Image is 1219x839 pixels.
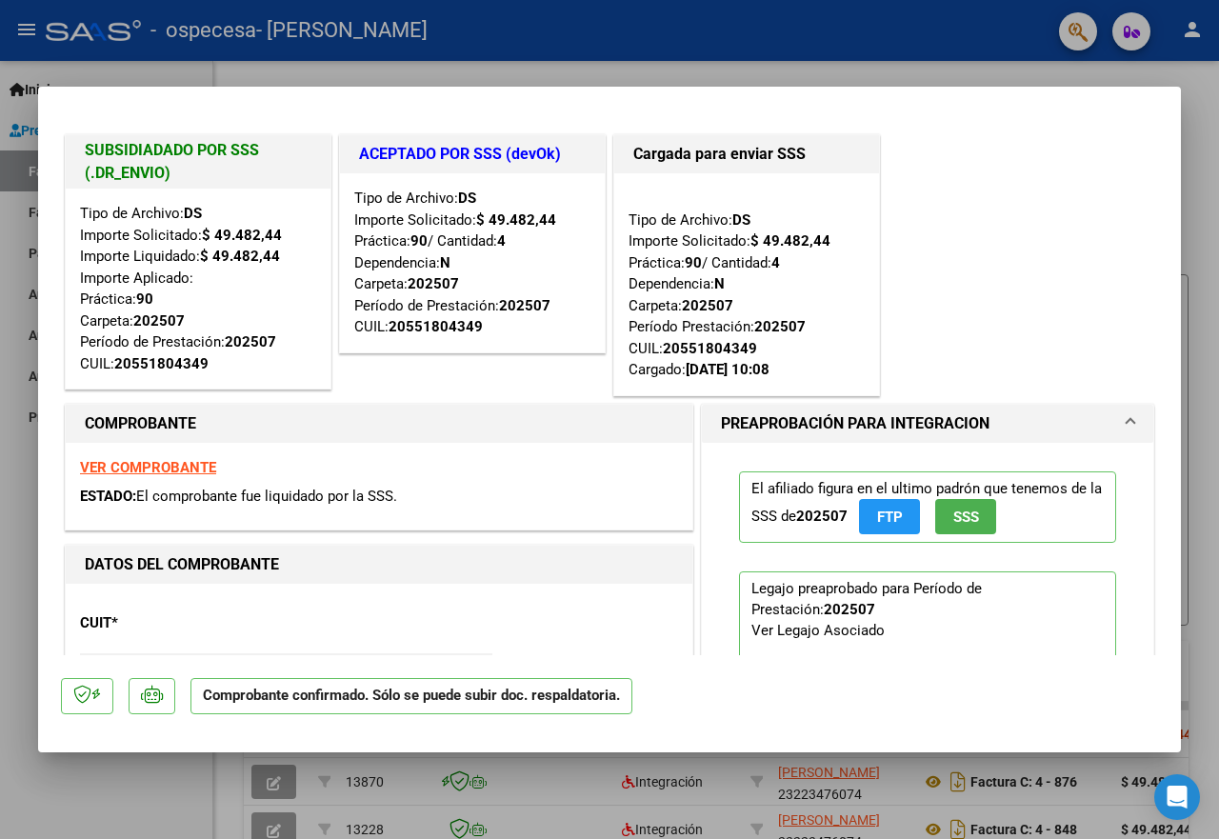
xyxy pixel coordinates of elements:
[184,205,202,222] strong: DS
[389,316,483,338] div: 20551804349
[136,488,397,505] span: El comprobante fue liquidado por la SSS.
[739,571,1116,775] p: Legajo preaprobado para Período de Prestación:
[499,297,550,314] strong: 202507
[497,232,506,250] strong: 4
[732,211,750,229] strong: DS
[200,248,280,265] strong: $ 49.482,44
[953,509,979,526] span: SSS
[750,232,830,250] strong: $ 49.482,44
[80,488,136,505] span: ESTADO:
[114,353,209,375] div: 20551804349
[633,143,860,166] h1: Cargada para enviar SSS
[859,499,920,534] button: FTP
[359,143,586,166] h1: ACEPTADO POR SSS (devOk)
[771,254,780,271] strong: 4
[682,297,733,314] strong: 202507
[796,508,848,525] strong: 202507
[702,443,1153,819] div: PREAPROBACIÓN PARA INTEGRACION
[354,188,590,338] div: Tipo de Archivo: Importe Solicitado: Práctica: / Cantidad: Dependencia: Carpeta: Período de Prest...
[663,338,757,360] div: 20551804349
[935,499,996,534] button: SSS
[877,509,903,526] span: FTP
[408,275,459,292] strong: 202507
[85,414,196,432] strong: COMPROBANTE
[80,203,316,374] div: Tipo de Archivo: Importe Solicitado: Importe Liquidado: Importe Aplicado: Práctica: Carpeta: Perí...
[85,555,279,573] strong: DATOS DEL COMPROBANTE
[476,211,556,229] strong: $ 49.482,44
[685,254,702,271] strong: 90
[714,275,725,292] strong: N
[754,318,806,335] strong: 202507
[225,333,276,350] strong: 202507
[80,612,259,634] p: CUIT
[190,678,632,715] p: Comprobante confirmado. Sólo se puede subir doc. respaldatoria.
[751,620,885,641] div: Ver Legajo Asociado
[721,412,989,435] h1: PREAPROBACIÓN PARA INTEGRACION
[202,227,282,244] strong: $ 49.482,44
[133,312,185,330] strong: 202507
[739,471,1116,543] p: El afiliado figura en el ultimo padrón que tenemos de la SSS de
[136,290,153,308] strong: 90
[458,190,476,207] strong: DS
[702,405,1153,443] mat-expansion-panel-header: PREAPROBACIÓN PARA INTEGRACION
[85,139,311,185] h1: SUBSIDIADADO POR SSS (.DR_ENVIO)
[440,254,450,271] strong: N
[410,232,428,250] strong: 90
[629,188,865,381] div: Tipo de Archivo: Importe Solicitado: Práctica: / Cantidad: Dependencia: Carpeta: Período Prestaci...
[686,361,769,378] strong: [DATE] 10:08
[1154,774,1200,820] div: Open Intercom Messenger
[80,459,216,476] a: VER COMPROBANTE
[824,601,875,618] strong: 202507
